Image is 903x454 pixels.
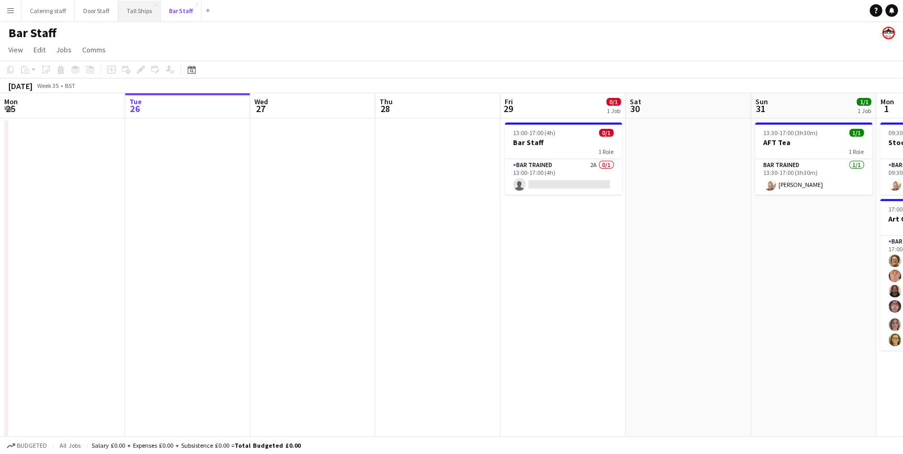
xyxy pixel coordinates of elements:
a: Comms [78,43,110,57]
span: 1/1 [856,98,871,106]
h1: Bar Staff [8,25,57,41]
span: 28 [378,103,393,115]
span: Total Budgeted £0.00 [235,441,300,449]
a: View [4,43,27,57]
h3: Bar Staff [505,138,622,147]
div: 1 Job [607,107,620,115]
span: Budgeted [17,442,47,449]
span: 0/1 [599,129,614,137]
app-card-role: Bar trained1/113:30-17:00 (3h30m)[PERSON_NAME] [755,159,872,195]
span: Mon [880,97,894,106]
span: Jobs [56,45,72,54]
span: Sun [755,97,767,106]
span: Sat [630,97,641,106]
span: 1 Role [849,148,864,156]
span: 30 [628,103,641,115]
app-job-card: 13:00-17:00 (4h)0/1Bar Staff1 RoleBar trained2A0/113:00-17:00 (4h) [505,123,622,195]
span: 27 [253,103,268,115]
span: Wed [254,97,268,106]
button: Tall Ships [118,1,161,21]
span: 29 [503,103,513,115]
div: Salary £0.00 + Expenses £0.00 + Subsistence £0.00 = [92,441,300,449]
app-job-card: 13:30-17:00 (3h30m)1/1AFT Tea1 RoleBar trained1/113:30-17:00 (3h30m)[PERSON_NAME] [755,123,872,195]
span: 1 Role [598,148,614,156]
span: 1/1 [849,129,864,137]
span: 13:00-17:00 (4h) [513,129,555,137]
span: All jobs [58,441,83,449]
button: Bar Staff [161,1,202,21]
span: 13:30-17:00 (3h30m) [763,129,818,137]
span: View [8,45,23,54]
h3: AFT Tea [755,138,872,147]
app-card-role: Bar trained2A0/113:00-17:00 (4h) [505,159,622,195]
span: Edit [34,45,46,54]
span: Week 35 [35,82,61,90]
a: Edit [29,43,50,57]
span: Tue [129,97,142,106]
span: 26 [128,103,142,115]
app-user-avatar: Beach Ballroom [882,27,895,39]
span: Fri [505,97,513,106]
button: Catering staff [21,1,75,21]
div: [DATE] [8,81,32,91]
button: Budgeted [5,440,49,451]
span: Thu [380,97,393,106]
span: Comms [82,45,106,54]
span: 1 [878,103,894,115]
div: BST [65,82,75,90]
span: 25 [3,103,18,115]
button: Door Staff [75,1,118,21]
span: Mon [4,97,18,106]
a: Jobs [52,43,76,57]
span: 31 [753,103,767,115]
span: 0/1 [606,98,621,106]
div: 1 Job [857,107,871,115]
